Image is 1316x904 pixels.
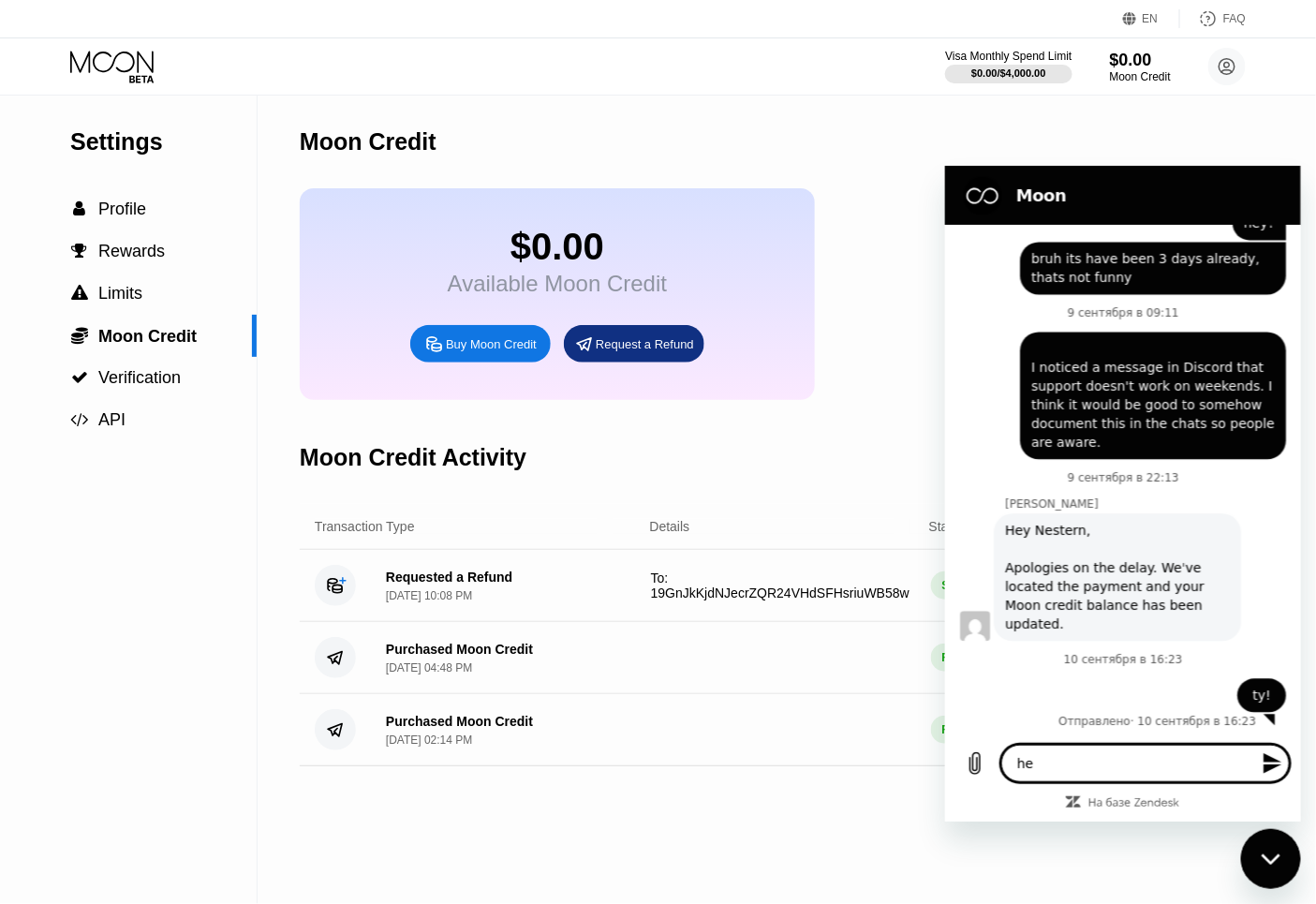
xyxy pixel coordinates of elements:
[650,519,690,534] div: Details
[945,50,1072,63] div: Visa Monthly Spend Limit
[98,327,197,346] span: Moon Credit
[98,284,142,303] span: Limits
[74,200,86,217] span: 
[931,571,1000,600] div: SENT
[1241,829,1301,889] iframe: Кнопка, открывающая окно обмена сообщениями; идет разговор
[70,128,257,156] div: Settings
[71,326,88,345] span: 
[70,326,89,345] div: 
[70,285,89,302] div: 
[446,336,537,352] div: Buy Moon Credit
[71,411,89,428] span: 
[1110,51,1171,70] div: $0.00
[300,128,436,156] div: Moon Credit
[931,644,1011,672] div: RECEIVED
[386,714,533,729] div: Purchased Moon Credit
[98,242,165,260] span: Rewards
[929,519,967,534] div: Status
[971,67,1046,79] div: $0.00 / $4,000.00
[386,570,512,585] div: Requested a Refund
[931,716,1011,744] div: RECEIVED
[386,734,472,747] div: [DATE] 02:14 PM
[70,243,89,259] div: 
[448,271,667,297] div: Available Moon Credit
[945,166,1301,822] iframe: Окно обмена сообщениями
[1110,70,1171,83] div: Moon Credit
[448,226,667,268] div: $0.00
[300,444,526,471] div: Moon Credit Activity
[70,369,89,386] div: 
[651,571,909,600] span: To: 19GnJkKjdNJecrZQR24VHdSFHsriuWB58w
[596,336,694,352] div: Request a Refund
[98,410,126,429] span: API
[1123,9,1180,28] div: EN
[564,325,704,363] div: Request a Refund
[72,243,88,259] span: 
[1180,9,1246,28] div: FAQ
[1143,12,1159,25] div: EN
[386,642,533,657] div: Purchased Moon Credit
[71,285,88,302] span: 
[70,200,89,217] div: 
[71,369,88,386] span: 
[386,589,472,602] div: [DATE] 10:08 PM
[386,661,472,674] div: [DATE] 04:48 PM
[70,411,89,428] div: 
[98,368,181,387] span: Verification
[945,50,1072,83] div: Visa Monthly Spend Limit$0.00/$4,000.00
[98,200,146,218] span: Profile
[1223,12,1246,25] div: FAQ
[410,325,551,363] div: Buy Moon Credit
[315,519,415,534] div: Transaction Type
[1110,51,1171,83] div: $0.00Moon Credit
